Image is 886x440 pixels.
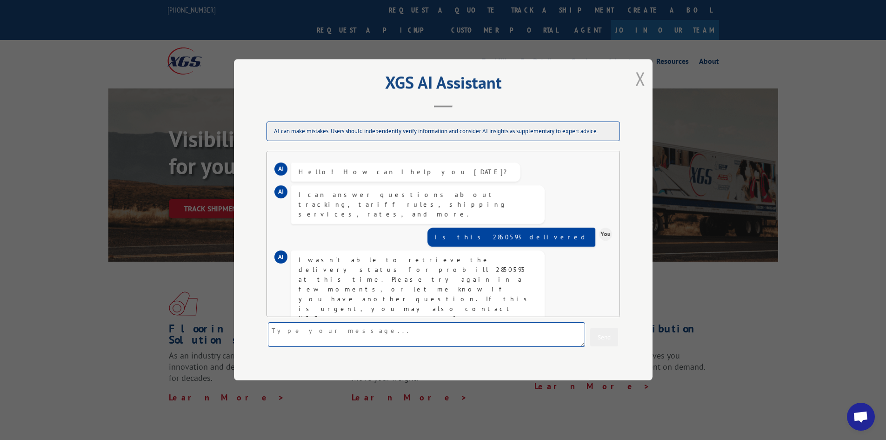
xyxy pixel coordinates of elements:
[274,185,287,198] div: AI
[599,228,612,241] div: You
[435,232,588,242] div: is this 2850593 delivered
[274,162,287,176] div: AI
[299,255,537,333] div: I wasn't able to retrieve the delivery status for probill 2850593 at this time. Please try again ...
[299,167,513,177] div: Hello! How can I help you [DATE]?
[266,122,620,142] div: AI can make mistakes. Users should independently verify information and consider AI insights as s...
[257,76,629,94] h2: XGS AI Assistant
[590,328,618,347] button: Send
[274,250,287,264] div: AI
[847,403,875,431] div: Open chat
[635,66,646,91] button: Close modal
[299,190,537,219] div: I can answer questions about tracking, tariff rules, shipping services, rates, and more.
